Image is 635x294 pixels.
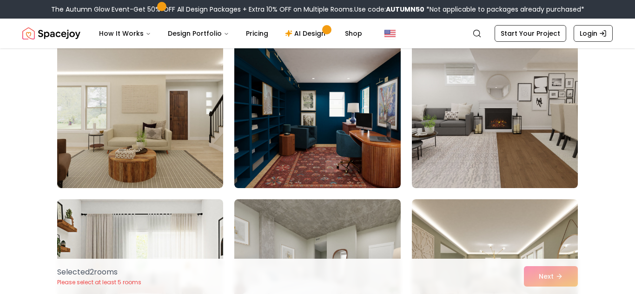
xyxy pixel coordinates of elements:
[384,28,396,39] img: United States
[386,5,424,14] b: AUTUMN50
[495,25,566,42] a: Start Your Project
[57,267,141,278] p: Selected 2 room s
[22,24,80,43] a: Spacejoy
[234,39,400,188] img: Room room-14
[57,39,223,188] img: Room room-13
[238,24,276,43] a: Pricing
[574,25,613,42] a: Login
[22,24,80,43] img: Spacejoy Logo
[92,24,370,43] nav: Main
[22,19,613,48] nav: Global
[354,5,424,14] span: Use code:
[57,279,141,286] p: Please select at least 5 rooms
[278,24,336,43] a: AI Design
[424,5,584,14] span: *Not applicable to packages already purchased*
[160,24,237,43] button: Design Portfolio
[51,5,584,14] div: The Autumn Glow Event-Get 50% OFF All Design Packages + Extra 10% OFF on Multiple Rooms.
[92,24,159,43] button: How It Works
[337,24,370,43] a: Shop
[412,39,578,188] img: Room room-15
